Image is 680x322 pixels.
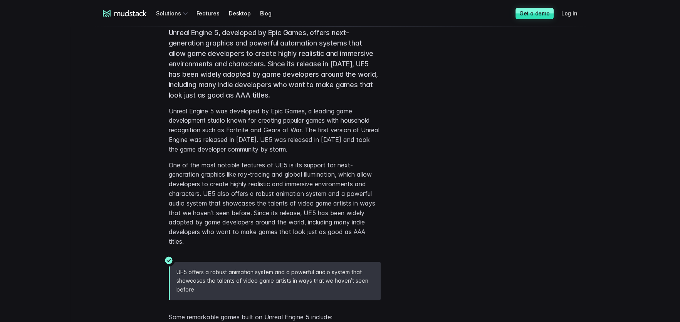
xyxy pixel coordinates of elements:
p: Unreal Engine 5 was developed by Epic Games, a leading game development studio known for creating... [169,106,381,154]
a: Blog [260,6,280,20]
p: Unreal Engine 5, developed by Epic Games, offers next-generation graphics and powerful automation... [169,27,381,100]
a: Desktop [229,6,260,20]
a: mudstack logo [103,10,147,17]
a: Features [196,6,228,20]
a: Get a demo [515,8,554,19]
a: Log in [561,6,587,20]
p: One of the most notable features of UE5 is its support for next-generation graphics like ray-trac... [169,160,381,246]
p: Some remarkable games built on Unreal Engine 5 include: [169,312,381,322]
div: UE5 offers a robust animation system and a powerful audio system that showcases the talents of vi... [169,262,381,300]
div: Solutions [156,6,190,20]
